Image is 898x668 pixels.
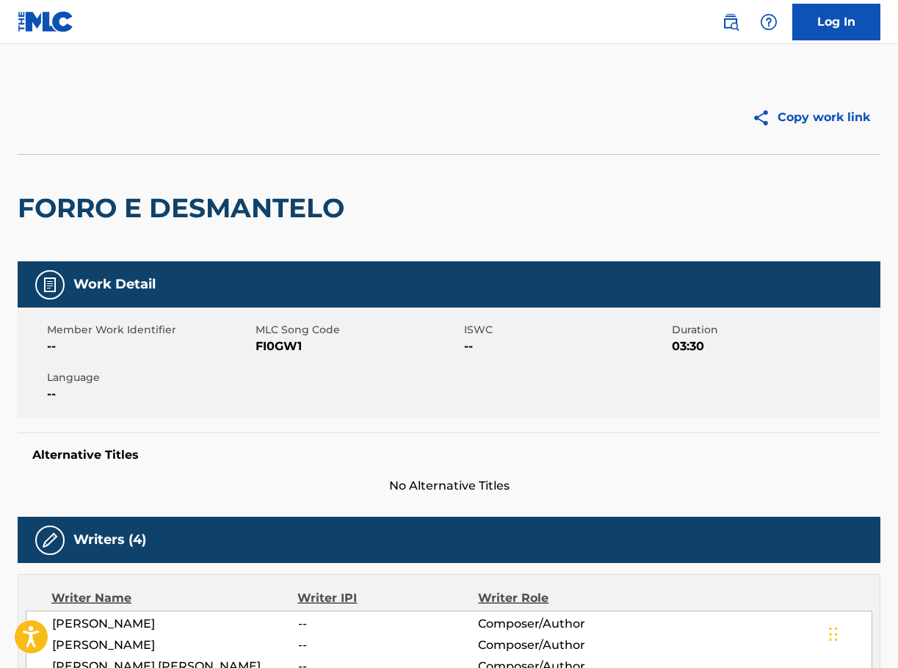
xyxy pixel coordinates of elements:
[716,7,745,37] a: Public Search
[73,276,156,293] h5: Work Detail
[792,4,880,40] a: Log In
[47,322,252,338] span: Member Work Identifier
[752,109,778,127] img: Copy work link
[51,589,297,607] div: Writer Name
[478,615,642,633] span: Composer/Author
[672,338,877,355] span: 03:30
[760,13,778,31] img: help
[73,531,146,548] h5: Writers (4)
[47,370,252,385] span: Language
[298,615,479,633] span: --
[754,7,783,37] div: Help
[672,322,877,338] span: Duration
[47,385,252,403] span: --
[256,338,460,355] span: FI0GW1
[32,448,866,462] h5: Alternative Titles
[298,636,479,654] span: --
[18,11,74,32] img: MLC Logo
[464,322,669,338] span: ISWC
[297,589,478,607] div: Writer IPI
[478,636,642,654] span: Composer/Author
[742,99,880,136] button: Copy work link
[825,598,898,668] iframe: Chat Widget
[41,531,59,549] img: Writers
[52,636,298,654] span: [PERSON_NAME]
[256,322,460,338] span: MLC Song Code
[478,589,642,607] div: Writer Role
[41,276,59,294] img: Work Detail
[722,13,739,31] img: search
[18,192,352,225] h2: FORRO E DESMANTELO
[18,477,880,495] span: No Alternative Titles
[52,615,298,633] span: [PERSON_NAME]
[829,612,838,656] div: Drag
[464,338,669,355] span: --
[47,338,252,355] span: --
